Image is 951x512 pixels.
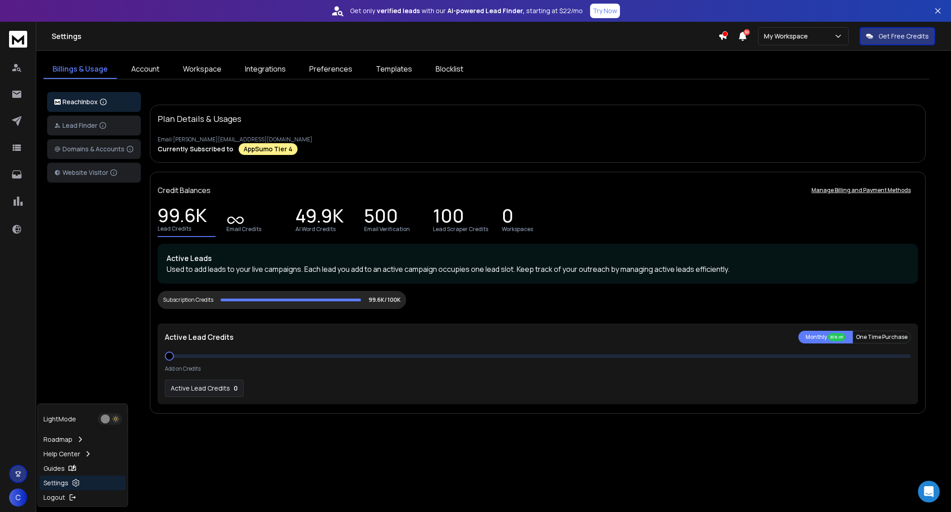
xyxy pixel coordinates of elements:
img: logo [54,99,61,105]
p: Used to add leads to your live campaigns. Each lead you add to an active campaign occupies one le... [167,264,909,275]
a: Integrations [236,60,295,79]
a: Templates [367,60,421,79]
span: 50 [744,29,750,35]
p: 0 [502,211,514,224]
p: Workspaces [502,226,533,233]
p: My Workspace [764,32,812,41]
p: Lead Credits [158,225,191,232]
p: Light Mode [43,415,76,424]
p: 500 [364,211,398,224]
p: 100 [433,211,464,224]
p: Email Verification [364,226,410,233]
p: Settings [43,478,68,488]
p: Help Center [43,449,80,459]
p: Lead Scraper Credits [433,226,488,233]
div: Open Intercom Messenger [918,481,940,502]
p: AI Word Credits [295,226,336,233]
p: Email: [PERSON_NAME][EMAIL_ADDRESS][DOMAIN_NAME] [158,136,918,143]
button: Domains & Accounts [47,139,141,159]
div: Subscription Credits [163,296,213,304]
p: Roadmap [43,435,72,444]
a: Help Center [40,447,126,461]
a: Guides [40,461,126,476]
a: Roadmap [40,432,126,447]
p: 99.6K [158,211,207,223]
p: 99.6K/ 100K [369,296,401,304]
p: Credit Balances [158,185,211,196]
p: Active Lead Credits [171,384,230,393]
p: Logout [43,493,65,502]
button: C [9,488,27,507]
p: Active Leads [167,253,909,264]
button: Lead Finder [47,116,141,135]
p: Add on Credits [165,365,201,372]
a: Blocklist [427,60,472,79]
div: AppSumo Tier 4 [239,143,298,155]
strong: verified leads [377,6,420,15]
p: Get only with our starting at $22/mo [350,6,583,15]
p: 0 [234,384,238,393]
div: 20% off [828,333,845,341]
p: 49.9K [295,211,344,224]
button: Get Free Credits [860,27,935,45]
p: Email Credits [226,226,261,233]
button: ReachInbox [47,92,141,112]
p: Guides [43,464,65,473]
button: Manage Billing and Payment Methods [804,181,918,199]
h1: Settings [52,31,718,42]
p: Try Now [593,6,617,15]
button: Try Now [590,4,620,18]
a: Billings & Usage [43,60,117,79]
p: Active Lead Credits [165,332,234,343]
strong: AI-powered Lead Finder, [447,6,524,15]
a: Workspace [174,60,231,79]
a: Account [122,60,168,79]
a: Settings [40,476,126,490]
p: Plan Details & Usages [158,112,241,125]
button: One Time Purchase [853,331,911,343]
p: Currently Subscribed to [158,145,233,154]
p: Manage Billing and Payment Methods [812,187,911,194]
button: Website Visitor [47,163,141,183]
img: logo [9,31,27,48]
a: Preferences [300,60,361,79]
button: Monthly 20% off [798,331,853,343]
p: Get Free Credits [879,32,929,41]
